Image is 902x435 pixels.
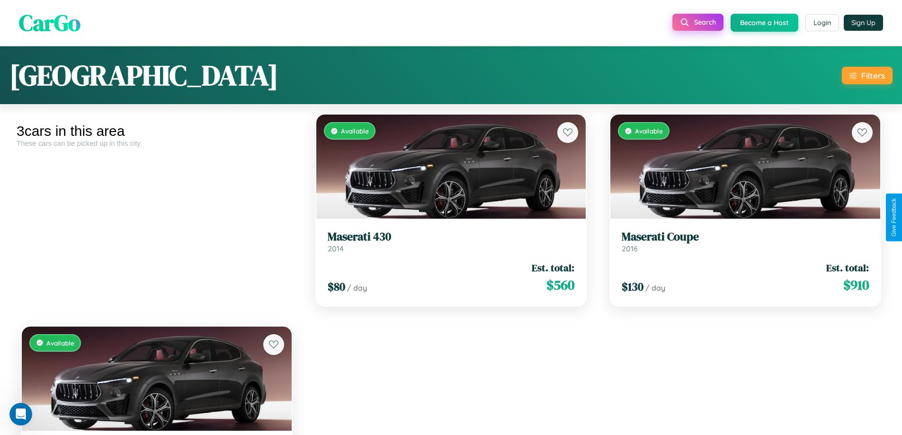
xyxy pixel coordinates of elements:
div: Give Feedback [891,198,897,237]
a: Maserati Coupe2016 [622,230,869,253]
h3: Maserati Coupe [622,230,869,244]
a: Maserati 4302014 [328,230,575,253]
span: 2014 [328,244,344,253]
span: Search [694,18,716,27]
span: Available [46,339,74,347]
h1: [GEOGRAPHIC_DATA] [9,56,278,95]
div: These cars can be picked up in this city. [17,139,297,147]
button: Filters [842,67,893,84]
span: CarGo [19,7,80,38]
div: 3 cars in this area [17,123,297,139]
span: Est. total: [826,261,869,275]
button: Search [672,14,723,31]
button: Become a Host [731,14,798,32]
span: Available [341,127,369,135]
button: Sign Up [844,15,883,31]
span: $ 910 [843,275,869,294]
button: Login [805,14,839,31]
iframe: Intercom live chat [9,403,32,426]
h3: Maserati 430 [328,230,575,244]
span: 2016 [622,244,638,253]
span: Available [635,127,663,135]
span: Est. total: [532,261,574,275]
span: $ 80 [328,279,345,294]
div: Filters [861,71,885,80]
span: $ 560 [546,275,574,294]
span: / day [645,283,665,293]
span: $ 130 [622,279,643,294]
span: / day [347,283,367,293]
